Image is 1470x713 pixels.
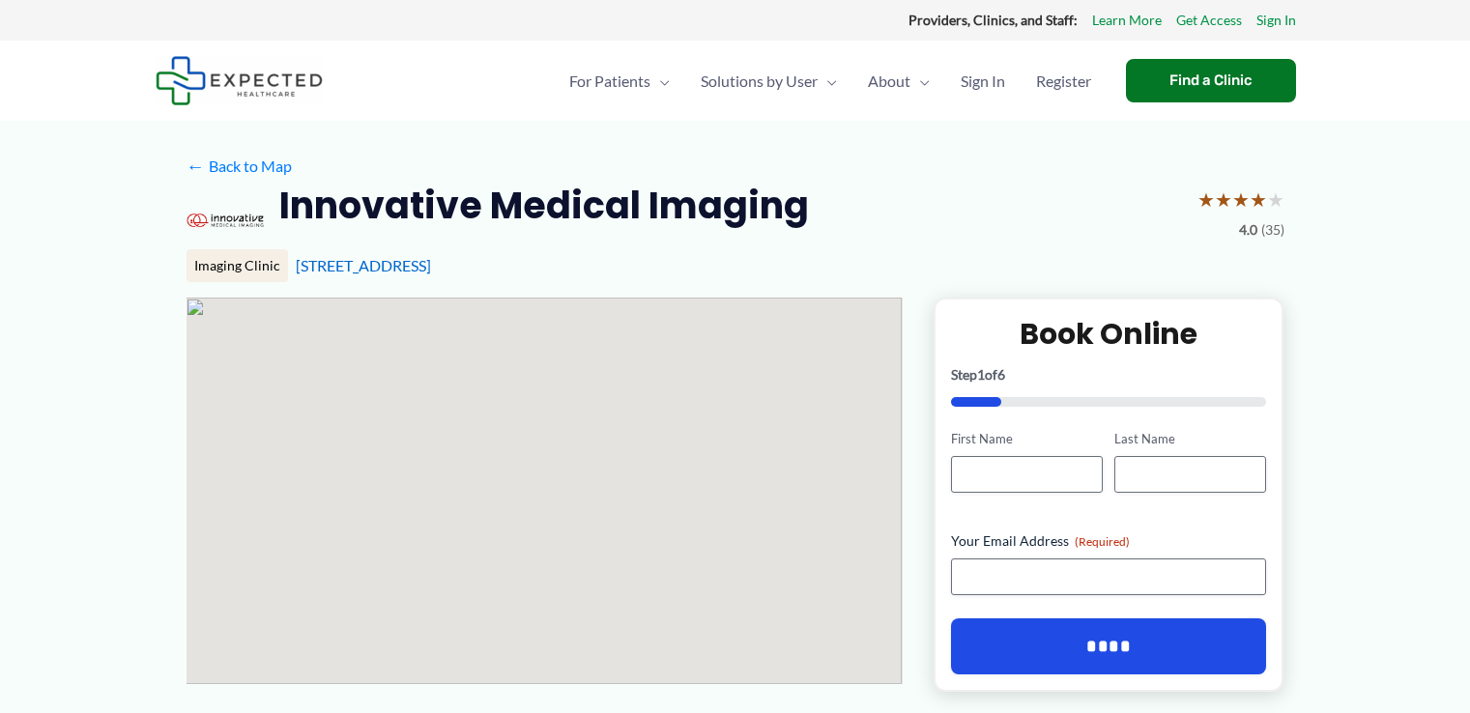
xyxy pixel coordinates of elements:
span: ★ [1250,182,1267,217]
span: ← [187,157,205,175]
p: Step of [951,368,1267,382]
span: Sign In [961,47,1005,115]
a: Register [1021,47,1107,115]
a: Solutions by UserMenu Toggle [685,47,852,115]
span: ★ [1267,182,1284,217]
span: (Required) [1075,534,1130,549]
span: ★ [1197,182,1215,217]
a: Learn More [1092,8,1162,33]
span: Menu Toggle [910,47,930,115]
a: Sign In [1256,8,1296,33]
span: 1 [977,366,985,383]
label: Last Name [1114,430,1266,448]
span: Solutions by User [701,47,818,115]
span: Menu Toggle [818,47,837,115]
span: Menu Toggle [650,47,670,115]
span: For Patients [569,47,650,115]
a: For PatientsMenu Toggle [554,47,685,115]
h2: Book Online [951,315,1267,353]
h2: Innovative Medical Imaging [279,182,809,229]
label: First Name [951,430,1103,448]
strong: Providers, Clinics, and Staff: [908,12,1078,28]
a: Sign In [945,47,1021,115]
a: AboutMenu Toggle [852,47,945,115]
div: Imaging Clinic [187,249,288,282]
span: Register [1036,47,1091,115]
a: Find a Clinic [1126,59,1296,102]
img: Expected Healthcare Logo - side, dark font, small [156,56,323,105]
a: Get Access [1176,8,1242,33]
label: Your Email Address [951,531,1267,551]
span: 6 [997,366,1005,383]
span: ★ [1232,182,1250,217]
span: 4.0 [1239,217,1257,242]
span: (35) [1261,217,1284,242]
a: [STREET_ADDRESS] [296,256,431,274]
span: ★ [1215,182,1232,217]
nav: Primary Site Navigation [554,47,1107,115]
span: About [868,47,910,115]
a: ←Back to Map [187,152,292,181]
